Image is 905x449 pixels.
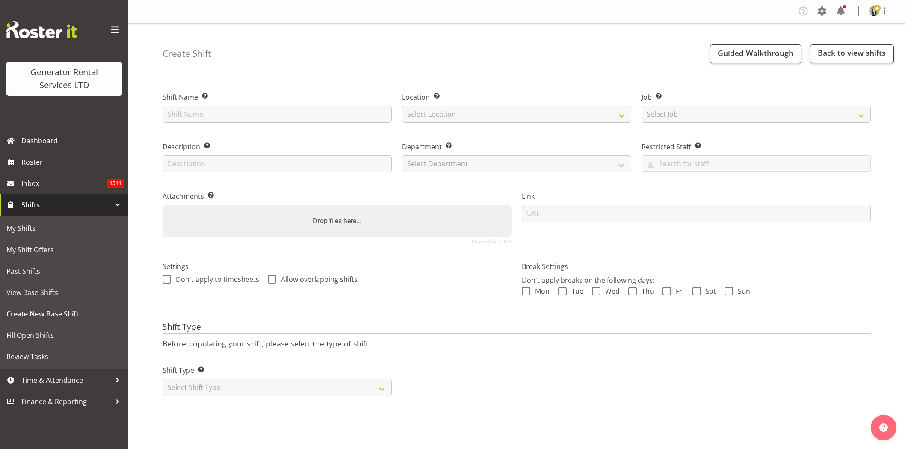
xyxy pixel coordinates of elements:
[163,339,871,348] p: Before populating your shift, please select the type of shift
[6,21,77,38] img: Rosterit website logo
[6,243,122,256] span: My Shift Offers
[163,261,512,272] label: Settings
[710,44,801,63] button: Guided Walkthrough
[310,213,365,230] label: Drop files here...
[472,240,512,244] a: Powered by PQINA
[2,282,126,303] a: View Base Shifts
[879,423,888,432] img: help-xxl-2.png
[2,218,126,239] a: My Shifts
[600,287,620,295] span: Wed
[642,157,870,170] input: Search for staff
[163,92,392,102] label: Shift Name
[637,287,654,295] span: Thu
[171,275,259,284] span: Don't apply to timesheets
[21,198,111,211] span: Shifts
[642,142,871,152] label: Restricted Staff
[718,48,793,58] span: Guided Walkthrough
[276,275,358,284] span: Allow overlapping shifts
[2,346,126,367] a: Review Tasks
[701,287,716,295] span: Sat
[810,44,894,63] a: Back to view shifts
[163,106,392,123] input: Shift Name
[642,92,871,102] label: Job
[6,286,122,299] span: View Base Shifts
[163,191,512,201] label: Attachments
[2,303,126,325] a: Create New Base Shift
[733,287,750,295] span: Sun
[522,205,871,222] input: URL
[21,134,124,147] span: Dashboard
[6,307,122,320] span: Create New Base Shift
[567,287,583,295] span: Tue
[163,322,871,334] h4: Shift Type
[6,222,122,235] span: My Shifts
[163,142,392,152] label: Description
[163,365,392,375] label: Shift Type
[530,287,550,295] span: Mon
[6,329,122,342] span: Fill Open Shifts
[21,395,111,408] span: Finance & Reporting
[402,142,631,152] label: Department
[21,177,107,190] span: Inbox
[522,261,871,272] label: Break Settings
[6,350,122,363] span: Review Tasks
[15,66,113,92] div: Generator Rental Services LTD
[671,287,684,295] span: Fri
[163,49,211,59] h4: Create Shift
[6,265,122,278] span: Past Shifts
[21,156,124,168] span: Roster
[869,6,879,16] img: kelepi-pauuadf51ac2b38380d4c50de8760bb396c3.png
[2,325,126,346] a: Fill Open Shifts
[2,239,126,260] a: My Shift Offers
[522,275,871,285] p: Don't apply breaks on the following days:
[522,191,871,201] label: Link
[21,374,111,387] span: Time & Attendance
[107,179,124,188] span: 1511
[163,155,392,172] input: Description
[2,260,126,282] a: Past Shifts
[402,92,631,102] label: Location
